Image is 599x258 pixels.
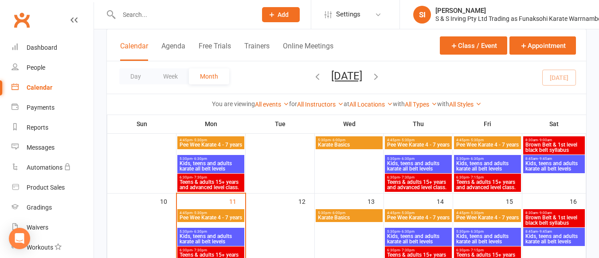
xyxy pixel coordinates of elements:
[176,115,246,133] th: Mon
[317,138,381,142] span: 5:30pm
[179,161,243,171] span: Kids, teens and adults karate all belt levels
[255,101,289,108] a: All events
[27,244,53,251] div: Workouts
[384,115,453,133] th: Thu
[525,215,583,226] span: Brown Belt & 1st level black belt syllabus
[456,161,519,171] span: Kids, teens and adults karate all belt levels
[469,211,484,215] span: - 5:30pm
[12,118,94,138] a: Reports
[189,68,229,84] button: Month
[456,138,519,142] span: 4:45pm
[525,142,583,153] span: Brown Belt & 1st level black belt syllabus
[509,36,576,55] button: Appointment
[298,194,314,208] div: 12
[400,138,415,142] span: - 5:30pm
[336,4,360,24] span: Settings
[331,70,362,82] button: [DATE]
[387,230,450,234] span: 5:30pm
[27,84,52,91] div: Calendar
[120,42,148,61] button: Calendar
[453,115,522,133] th: Fri
[387,157,450,161] span: 5:30pm
[9,228,30,249] div: Open Intercom Messenger
[262,7,300,22] button: Add
[387,175,450,179] span: 6:30pm
[349,101,393,108] a: All Locations
[192,157,207,161] span: - 6:30pm
[27,204,52,211] div: Gradings
[289,100,297,107] strong: for
[229,194,245,208] div: 11
[12,178,94,198] a: Product Sales
[469,175,484,179] span: - 7:15pm
[12,138,94,158] a: Messages
[449,101,482,108] a: All Styles
[456,175,519,179] span: 6:30pm
[469,157,484,161] span: - 6:30pm
[27,124,48,131] div: Reports
[192,211,207,215] span: - 5:30pm
[387,161,450,171] span: Kids, teens and adults karate all belt levels
[27,184,65,191] div: Product Sales
[400,157,415,161] span: - 6:30pm
[12,158,94,178] a: Automations
[413,6,431,24] div: SI
[179,142,243,147] span: Pee Wee Karate 4 - 7 years
[469,230,484,234] span: - 6:30pm
[469,138,484,142] span: - 5:30pm
[27,64,45,71] div: People
[405,101,437,108] a: All Types
[456,157,519,161] span: 5:30pm
[179,179,243,190] span: Teens & adults 15+ years and advanced level class.
[437,100,449,107] strong: with
[440,36,507,55] button: Class / Event
[27,164,63,171] div: Automations
[525,138,583,142] span: 8:30am
[27,144,55,151] div: Messages
[387,179,450,190] span: Teens & adults 15+ years and advanced level class.
[179,230,243,234] span: 5:30pm
[179,248,243,252] span: 6:30pm
[400,230,415,234] span: - 6:30pm
[387,138,450,142] span: 4:45pm
[387,248,450,252] span: 6:30pm
[525,161,583,171] span: Kids, teens and adults karate all belt levels
[179,211,243,215] span: 4:45pm
[107,115,176,133] th: Sun
[525,211,583,215] span: 8:30am
[192,230,207,234] span: - 6:30pm
[538,230,552,234] span: - 9:45am
[393,100,405,107] strong: with
[278,11,289,18] span: Add
[199,42,231,61] button: Free Trials
[538,138,552,142] span: - 9:00am
[538,211,552,215] span: - 9:00am
[525,230,583,234] span: 8:45am
[179,175,243,179] span: 6:30pm
[27,224,48,231] div: Waivers
[244,42,270,61] button: Trainers
[525,157,583,161] span: 8:45am
[570,194,586,208] div: 16
[179,157,243,161] span: 5:30pm
[387,211,450,215] span: 4:45pm
[179,215,243,220] span: Pee Wee Karate 4 - 7 years
[331,138,345,142] span: - 6:00pm
[12,198,94,218] a: Gradings
[27,44,57,51] div: Dashboard
[212,100,255,107] strong: You are viewing
[152,68,189,84] button: Week
[11,9,33,31] a: Clubworx
[317,211,381,215] span: 5:30pm
[12,98,94,118] a: Payments
[27,104,55,111] div: Payments
[317,215,381,220] span: Karate Basics
[179,138,243,142] span: 4:45pm
[400,248,415,252] span: - 7:30pm
[456,215,519,220] span: Pee Wee Karate 4 - 7 years
[400,211,415,215] span: - 5:30pm
[315,115,384,133] th: Wed
[387,142,450,147] span: Pee Wee Karate 4 - 7 years
[456,248,519,252] span: 6:30pm
[119,68,152,84] button: Day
